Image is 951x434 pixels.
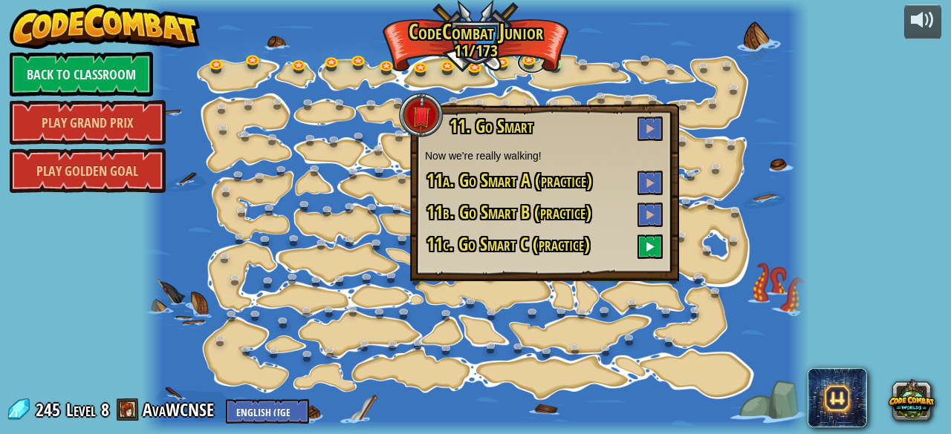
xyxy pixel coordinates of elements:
[10,4,200,49] img: CodeCombat - Learn how to code by playing a game
[637,203,663,227] button: Play
[101,398,109,421] span: 8
[904,4,941,39] button: Adjust volume
[426,231,590,257] span: 11c. Go Smart C (practice)
[10,100,166,145] a: Play Grand Prix
[426,200,591,225] span: 11b. Go Smart B (practice)
[426,168,592,193] span: 11a. Go Smart A (practice)
[10,148,166,193] a: Play Golden Goal
[449,114,533,139] span: 11. Go Smart
[637,116,663,141] button: Play
[637,171,663,195] button: Play
[143,398,218,421] a: AvaWCNSE
[10,52,153,96] a: Back to Classroom
[425,148,664,163] p: Now we're really walking!
[66,398,96,422] span: Level
[548,39,562,65] img: level-banner-started.png
[36,398,65,421] span: 245
[637,234,663,259] button: Play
